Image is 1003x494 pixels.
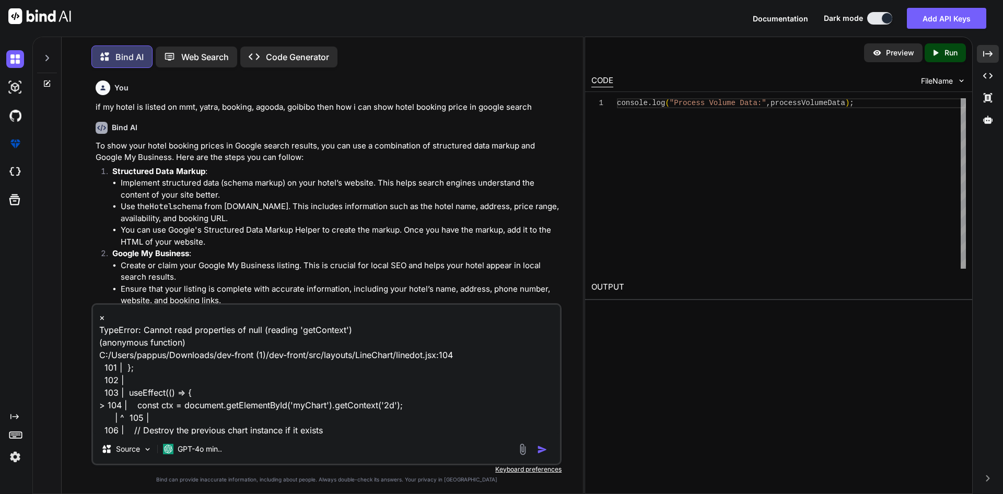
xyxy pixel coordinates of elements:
span: console [617,99,648,107]
textarea: × TypeError: Cannot read properties of null (reading 'getContext') (anonymous function) C:/Users/... [93,305,560,434]
strong: Google My Business [112,248,189,258]
p: Source [116,444,140,454]
li: Create or claim your Google My Business listing. This is crucial for local SEO and helps your hot... [121,260,559,283]
span: , [766,99,770,107]
span: ) [845,99,849,107]
li: Use the schema from [DOMAIN_NAME]. This includes information such as the hotel name, address, pri... [121,201,559,224]
img: icon [537,444,547,455]
p: GPT-4o min.. [178,444,222,454]
p: Bind AI [115,51,144,63]
button: Add API Keys [907,8,986,29]
span: ( [665,99,669,107]
span: Dark mode [824,13,863,24]
code: Hotel [149,201,173,212]
h6: Bind AI [112,122,137,133]
h6: You [114,83,129,93]
span: Documentation [753,14,808,23]
span: processVolumeData [771,99,845,107]
span: ; [849,99,854,107]
p: Bind can provide inaccurate information, including about people. Always double-check its answers.... [91,476,562,484]
p: : [112,166,559,178]
p: Preview [886,48,914,58]
h2: OUTPUT [585,275,972,300]
img: chevron down [957,76,966,85]
div: CODE [591,75,613,87]
img: preview [872,48,882,58]
p: Web Search [181,51,229,63]
p: : [112,248,559,260]
img: Pick Models [143,445,152,454]
p: Run [944,48,958,58]
button: Documentation [753,13,808,24]
div: 1 [591,98,603,108]
img: attachment [517,443,529,455]
img: premium [6,135,24,153]
p: Keyboard preferences [91,465,562,474]
img: githubDark [6,107,24,124]
strong: Structured Data Markup [112,166,205,176]
li: Implement structured data (schema markup) on your hotel’s website. This helps search engines unde... [121,177,559,201]
p: if my hotel is listed on mmt, yatra, booking, agooda, goibibo then how i can show hotel booking p... [96,101,559,113]
li: Ensure that your listing is complete with accurate information, including your hotel’s name, addr... [121,283,559,307]
span: . [647,99,651,107]
li: You can use Google's Structured Data Markup Helper to create the markup. Once you have the markup... [121,224,559,248]
span: log [652,99,665,107]
img: cloudideIcon [6,163,24,181]
img: Bind AI [8,8,71,24]
p: Code Generator [266,51,329,63]
p: To show your hotel booking prices in Google search results, you can use a combination of structur... [96,140,559,164]
img: darkAi-studio [6,78,24,96]
span: FileName [921,76,953,86]
img: settings [6,448,24,466]
span: "Process Volume Data:" [669,99,766,107]
img: darkChat [6,50,24,68]
img: GPT-4o mini [163,444,173,454]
